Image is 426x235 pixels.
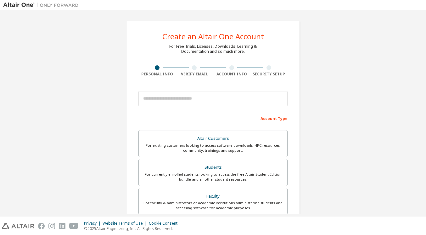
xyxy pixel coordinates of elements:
div: Account Type [138,113,288,123]
div: Students [143,163,283,172]
div: For Free Trials, Licenses, Downloads, Learning & Documentation and so much more. [169,44,257,54]
img: linkedin.svg [59,223,65,229]
div: For faculty & administrators of academic institutions administering students and accessing softwa... [143,200,283,210]
div: Cookie Consent [149,221,181,226]
div: Security Setup [250,72,288,77]
p: © 2025 Altair Engineering, Inc. All Rights Reserved. [84,226,181,231]
div: Account Info [213,72,250,77]
div: Personal Info [138,72,176,77]
div: For existing customers looking to access software downloads, HPC resources, community, trainings ... [143,143,283,153]
div: Verify Email [176,72,213,77]
img: instagram.svg [48,223,55,229]
div: Website Terms of Use [103,221,149,226]
div: Privacy [84,221,103,226]
div: For currently enrolled students looking to access the free Altair Student Edition bundle and all ... [143,172,283,182]
div: Create an Altair One Account [162,33,264,40]
img: altair_logo.svg [2,223,34,229]
img: facebook.svg [38,223,45,229]
img: youtube.svg [69,223,78,229]
div: Faculty [143,192,283,201]
img: Altair One [3,2,82,8]
div: Altair Customers [143,134,283,143]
